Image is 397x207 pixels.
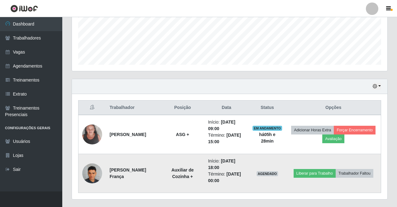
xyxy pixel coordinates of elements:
[291,126,334,134] button: Adicionar Horas Extra
[161,101,204,115] th: Posição
[334,126,376,134] button: Forçar Encerramento
[10,5,38,12] img: CoreUI Logo
[208,132,245,145] li: Término:
[176,132,189,137] strong: ASG +
[208,158,235,170] time: [DATE] 18:00
[294,169,336,178] button: Liberar para Trabalho
[336,169,373,178] button: Trabalhador Faltou
[110,167,146,179] strong: [PERSON_NAME] França
[208,120,235,131] time: [DATE] 09:00
[110,132,146,137] strong: [PERSON_NAME]
[82,160,102,186] img: 1732199727580.jpeg
[248,101,286,115] th: Status
[259,132,275,143] strong: há 05 h e 28 min
[253,126,282,131] span: EM ANDAMENTO
[322,134,344,143] button: Avaliação
[82,121,102,148] img: 1737544290674.jpeg
[171,167,194,179] strong: Auxiliar de Cozinha +
[257,171,278,176] span: AGENDADO
[208,171,245,184] li: Término:
[208,119,245,132] li: Início:
[106,101,161,115] th: Trabalhador
[286,101,381,115] th: Opções
[208,158,245,171] li: Início:
[204,101,248,115] th: Data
